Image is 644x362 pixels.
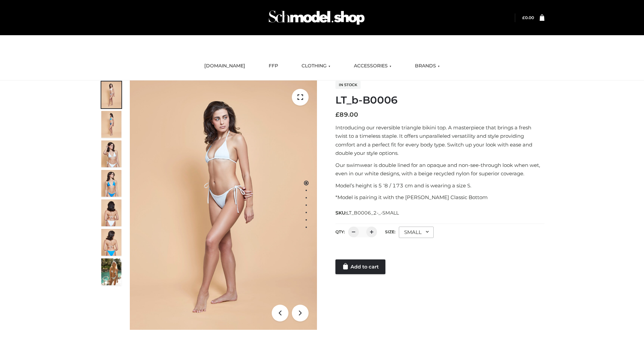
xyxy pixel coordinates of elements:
[335,111,339,118] span: £
[335,259,385,274] a: Add to cart
[101,199,121,226] img: ArielClassicBikiniTop_CloudNine_AzureSky_OW114ECO_7-scaled.jpg
[335,209,399,217] span: SKU:
[297,59,335,73] a: CLOTHING
[101,111,121,138] img: ArielClassicBikiniTop_CloudNine_AzureSky_OW114ECO_2-scaled.jpg
[346,210,399,216] span: LT_B0006_2-_-SMALL
[199,59,250,73] a: [DOMAIN_NAME]
[101,81,121,108] img: ArielClassicBikiniTop_CloudNine_AzureSky_OW114ECO_1-scaled.jpg
[101,140,121,167] img: ArielClassicBikiniTop_CloudNine_AzureSky_OW114ECO_3-scaled.jpg
[522,15,525,20] span: £
[335,94,544,106] h1: LT_b-B0006
[335,123,544,158] p: Introducing our reversible triangle bikini top. A masterpiece that brings a fresh twist to a time...
[522,15,534,20] a: £0.00
[130,80,317,330] img: ArielClassicBikiniTop_CloudNine_AzureSky_OW114ECO_1
[335,81,361,89] span: In stock
[385,229,395,234] label: Size:
[101,258,121,285] img: Arieltop_CloudNine_AzureSky2.jpg
[522,15,534,20] bdi: 0.00
[349,59,396,73] a: ACCESSORIES
[335,111,358,118] bdi: 89.00
[335,181,544,190] p: Model’s height is 5 ‘8 / 173 cm and is wearing a size S.
[266,4,367,31] img: Schmodel Admin 964
[335,193,544,202] p: *Model is pairing it with the [PERSON_NAME] Classic Bottom
[101,229,121,256] img: ArielClassicBikiniTop_CloudNine_AzureSky_OW114ECO_8-scaled.jpg
[399,227,434,238] div: SMALL
[264,59,283,73] a: FFP
[335,229,345,234] label: QTY:
[101,170,121,197] img: ArielClassicBikiniTop_CloudNine_AzureSky_OW114ECO_4-scaled.jpg
[410,59,445,73] a: BRANDS
[335,161,544,178] p: Our swimwear is double lined for an opaque and non-see-through look when wet, even in our white d...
